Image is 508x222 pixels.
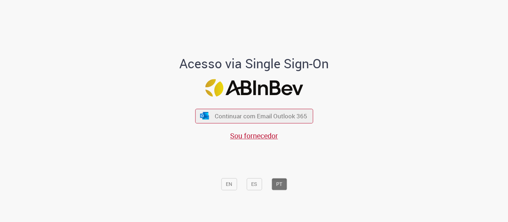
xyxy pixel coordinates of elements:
span: Continuar com Email Outlook 365 [215,112,307,120]
h1: Acesso via Single Sign-On [155,56,353,71]
button: ícone Azure/Microsoft 360 Continuar com Email Outlook 365 [195,109,313,123]
button: ES [246,178,262,190]
img: ícone Azure/Microsoft 360 [200,112,210,119]
button: PT [272,178,287,190]
a: Sou fornecedor [230,131,278,140]
img: Logo ABInBev [205,79,303,97]
button: EN [221,178,237,190]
